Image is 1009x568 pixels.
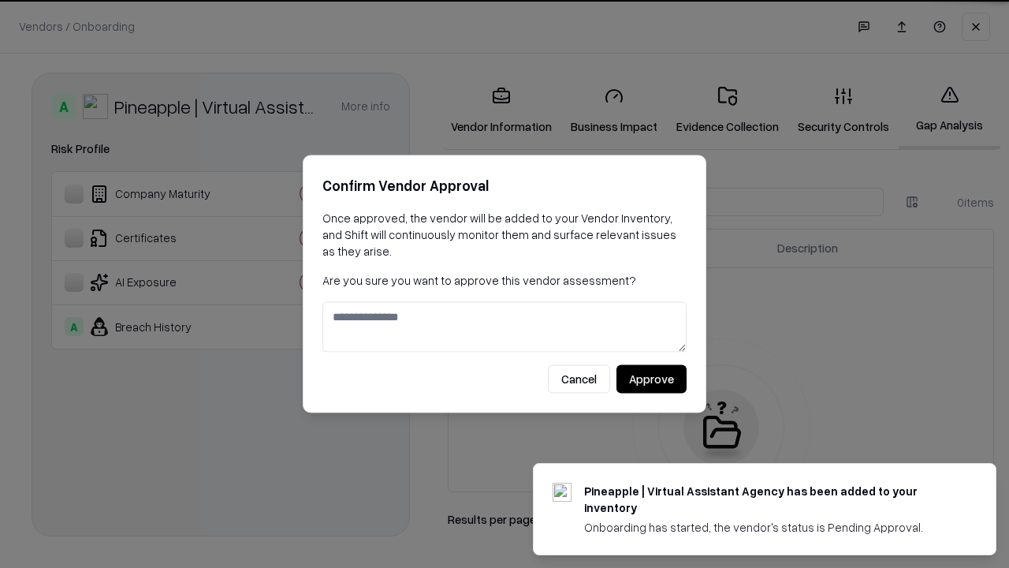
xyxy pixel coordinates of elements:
img: trypineapple.com [553,483,572,502]
p: Once approved, the vendor will be added to your Vendor Inventory, and Shift will continuously mon... [322,210,687,260]
p: Are you sure you want to approve this vendor assessment? [322,272,687,289]
h2: Confirm Vendor Approval [322,174,687,197]
div: Pineapple | Virtual Assistant Agency has been added to your inventory [584,483,958,516]
button: Cancel [548,365,610,394]
div: Onboarding has started, the vendor's status is Pending Approval. [584,519,958,536]
button: Approve [616,365,687,394]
